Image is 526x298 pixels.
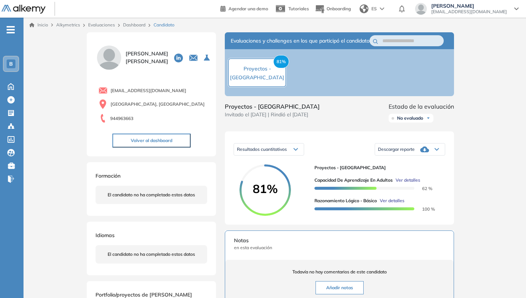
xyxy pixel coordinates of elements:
span: Descargar reporte [378,146,415,152]
span: Ver detalles [396,177,420,183]
button: Ver detalles [393,177,420,183]
span: Tutoriales [288,6,309,11]
span: 100 % [413,206,435,212]
span: [EMAIL_ADDRESS][DOMAIN_NAME] [111,87,186,94]
span: 62 % [413,186,432,191]
span: El candidato no ha completado estos datos [108,251,195,258]
span: Todavía no hay comentarios de este candidato [234,269,445,275]
img: PROFILE_MENU_LOGO_USER [96,44,123,71]
a: Dashboard [123,22,145,28]
span: Formación [96,172,120,179]
span: 81% [239,183,291,195]
span: Evaluaciones y challenges en los que participó el candidato [231,37,370,45]
a: Agendar una demo [220,4,268,12]
img: world [360,4,368,13]
span: Agendar una demo [228,6,268,11]
span: [PERSON_NAME] [431,3,507,9]
span: [EMAIL_ADDRESS][DOMAIN_NAME] [431,9,507,15]
a: Evaluaciones [88,22,115,28]
span: Capacidad de Aprendizaje en Adultos [314,177,393,183]
span: 944963663 [110,115,133,122]
img: Logo [1,5,46,14]
span: B [9,61,13,67]
span: Invitado el [DATE] | Rindió el [DATE] [225,111,320,119]
span: Estado de la evaluación [389,102,454,111]
span: Notas [234,237,445,244]
a: Inicio [29,22,48,28]
img: Ícono de flecha [426,116,430,120]
span: [GEOGRAPHIC_DATA], [GEOGRAPHIC_DATA] [111,101,205,108]
span: Proyectos - [GEOGRAPHIC_DATA] [230,65,284,81]
span: ES [371,6,377,12]
span: Candidato [154,22,174,28]
button: Ver detalles [377,197,404,204]
span: [PERSON_NAME] [PERSON_NAME] [126,50,168,65]
span: Onboarding [327,6,351,11]
i: - [7,29,15,30]
span: No evaluado [397,115,423,121]
span: Ver detalles [380,197,404,204]
button: Volver al dashboard [112,134,191,148]
button: Añadir notas [316,281,364,294]
img: arrow [380,7,384,10]
span: Razonamiento Lógico - Básico [314,197,377,204]
span: Proyectos - [GEOGRAPHIC_DATA] [314,164,439,171]
span: 81% [273,55,289,68]
span: Proyectos - [GEOGRAPHIC_DATA] [225,102,320,111]
span: Alkymetrics [56,22,80,28]
span: Idiomas [96,232,115,239]
span: en esta evaluación [234,244,445,251]
span: Portfolio/proyectos de [PERSON_NAME] [96,291,192,298]
button: Onboarding [315,1,351,17]
span: Resultados cuantitativos [237,146,287,152]
span: El candidato no ha completado estos datos [108,192,195,198]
